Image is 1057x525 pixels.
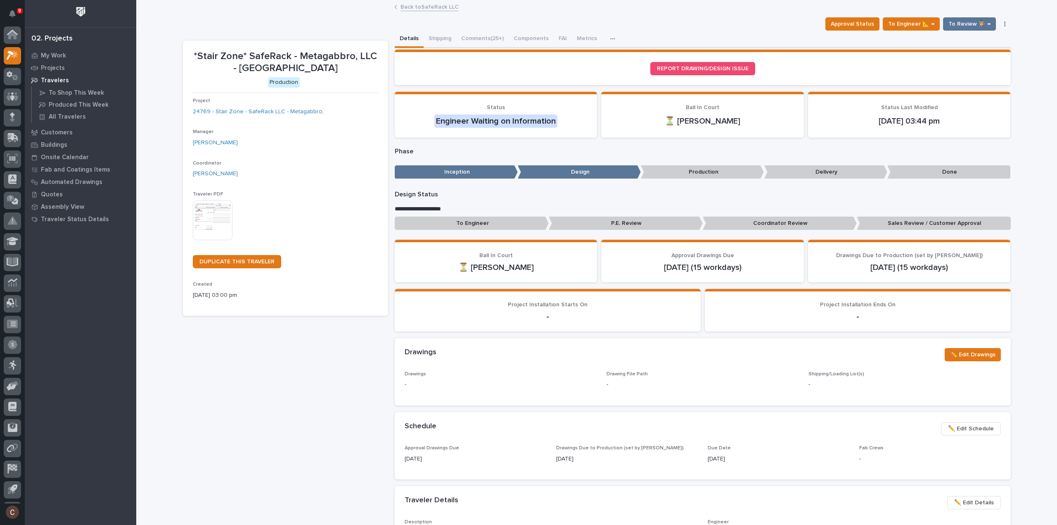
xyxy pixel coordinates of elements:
[657,66,749,72] span: REPORT DRAWING/DESIGN ISSUE
[825,17,879,31] button: Approval Status
[887,165,1010,179] p: Done
[405,262,588,272] p: ⏳ [PERSON_NAME]
[199,259,275,265] span: DUPLICATE THIS TRAVELER
[32,111,136,122] a: All Travelers
[883,17,940,31] button: To Engineer 📐 →
[25,49,136,62] a: My Work
[4,5,21,22] button: Notifications
[25,200,136,213] a: Assembly View
[508,302,588,308] span: Project Installation Starts On
[41,203,84,211] p: Assembly View
[41,191,63,198] p: Quotes
[41,64,65,72] p: Projects
[708,446,731,451] span: Due Date
[49,101,109,109] p: Produced This Week
[888,19,934,29] span: To Engineer 📐 →
[641,165,764,179] p: Production
[49,113,86,121] p: All Travelers
[41,77,69,84] p: Travelers
[954,498,994,508] span: ✏️ Edit Details
[818,262,1001,272] p: [DATE] (15 workdays)
[836,253,983,258] span: Drawings Due to Production (set by [PERSON_NAME])
[859,446,884,451] span: Fab Crews
[671,253,734,258] span: Approval Drawings Due
[405,348,436,357] h2: Drawings
[41,129,73,136] p: Customers
[32,99,136,110] a: Produced This Week
[25,151,136,163] a: Onsite Calendar
[395,148,1011,155] p: Phase
[193,169,238,178] a: [PERSON_NAME]
[650,62,755,75] a: REPORT DRAWING/DESIGN ISSUE
[31,34,73,43] div: 02. Projects
[611,116,794,126] p: ⏳ [PERSON_NAME]
[518,165,641,179] p: Design
[820,302,896,308] span: Project Installation Ends On
[18,8,21,14] p: 9
[808,372,864,377] span: Shipping/Loading List(s)
[25,62,136,74] a: Projects
[857,217,1011,230] p: Sales Review / Customer Approval
[947,496,1001,509] button: ✏️ Edit Details
[611,262,794,272] p: [DATE] (15 workdays)
[703,217,857,230] p: Coordinator Review
[25,126,136,138] a: Customers
[193,255,281,268] a: DUPLICATE THIS TRAVELER
[193,282,212,287] span: Created
[948,19,991,29] span: To Review 👨‍🏭 →
[395,191,1011,198] p: Design Status
[948,424,994,434] span: ✏️ Edit Schedule
[549,217,703,230] p: P.E. Review
[708,520,729,525] span: Engineer
[405,372,426,377] span: Drawings
[487,105,505,110] span: Status
[509,31,554,48] button: Components
[434,115,557,128] div: Engineer Waiting on Information
[554,31,572,48] button: FAI
[456,31,509,48] button: Comments (25+)
[25,176,136,188] a: Automated Drawings
[268,77,300,88] div: Production
[424,31,456,48] button: Shipping
[193,98,210,103] span: Project
[764,165,887,179] p: Delivery
[808,380,1000,389] p: -
[405,496,458,505] h2: Traveler Details
[25,163,136,176] a: Fab and Coatings Items
[607,380,608,389] p: -
[395,217,549,230] p: To Engineer
[25,74,136,86] a: Travelers
[556,446,684,451] span: Drawings Due to Production (set by [PERSON_NAME])
[41,141,67,149] p: Buildings
[41,52,66,60] p: My Work
[10,10,21,23] div: Notifications9
[32,87,136,98] a: To Shop This Week
[941,422,1001,435] button: ✏️ Edit Schedule
[41,179,102,186] p: Automated Drawings
[859,455,1001,463] p: -
[572,31,602,48] button: Metrics
[556,455,698,463] p: [DATE]
[193,107,324,116] a: 24769 - Stair Zone - SafeRack LLC - Metagabbro,
[25,213,136,225] a: Traveler Status Details
[405,446,459,451] span: Approval Drawings Due
[193,129,213,134] span: Manager
[945,348,1001,361] button: ✏️ Edit Drawings
[708,455,849,463] p: [DATE]
[25,188,136,200] a: Quotes
[193,138,238,147] a: [PERSON_NAME]
[41,216,109,223] p: Traveler Status Details
[405,380,597,389] p: -
[395,165,518,179] p: Inception
[4,504,21,521] button: users-avatar
[405,312,691,322] p: -
[73,4,88,19] img: Workspace Logo
[193,291,378,300] p: [DATE] 03:00 pm
[607,372,648,377] span: Drawing File Path
[950,350,995,360] span: ✏️ Edit Drawings
[818,116,1001,126] p: [DATE] 03:44 pm
[943,17,996,31] button: To Review 👨‍🏭 →
[41,154,89,161] p: Onsite Calendar
[405,422,436,431] h2: Schedule
[881,105,938,110] span: Status Last Modified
